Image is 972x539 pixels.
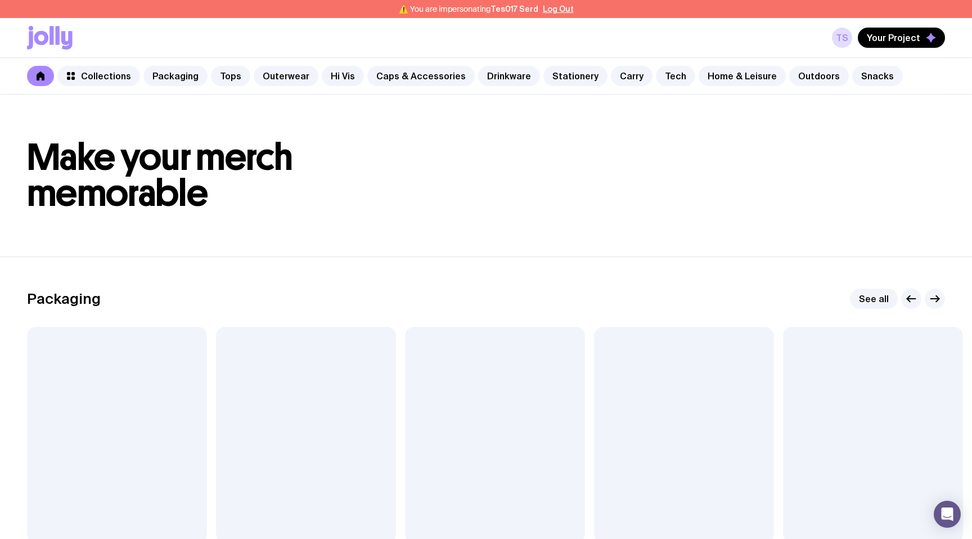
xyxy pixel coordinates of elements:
[478,66,540,86] a: Drinkware
[490,5,538,14] span: Tes017 Serd
[789,66,849,86] a: Outdoors
[254,66,318,86] a: Outerwear
[699,66,786,86] a: Home & Leisure
[367,66,475,86] a: Caps & Accessories
[832,28,852,48] a: TS
[543,66,607,86] a: Stationery
[656,66,695,86] a: Tech
[399,5,538,14] span: ⚠️ You are impersonating
[27,290,101,307] h2: Packaging
[322,66,364,86] a: Hi Vis
[211,66,250,86] a: Tops
[143,66,208,86] a: Packaging
[858,28,945,48] button: Your Project
[543,5,574,14] button: Log Out
[81,70,131,82] span: Collections
[934,501,961,528] div: Open Intercom Messenger
[611,66,652,86] a: Carry
[57,66,140,86] a: Collections
[850,289,898,309] a: See all
[867,32,920,43] span: Your Project
[852,66,903,86] a: Snacks
[27,135,293,215] span: Make your merch memorable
